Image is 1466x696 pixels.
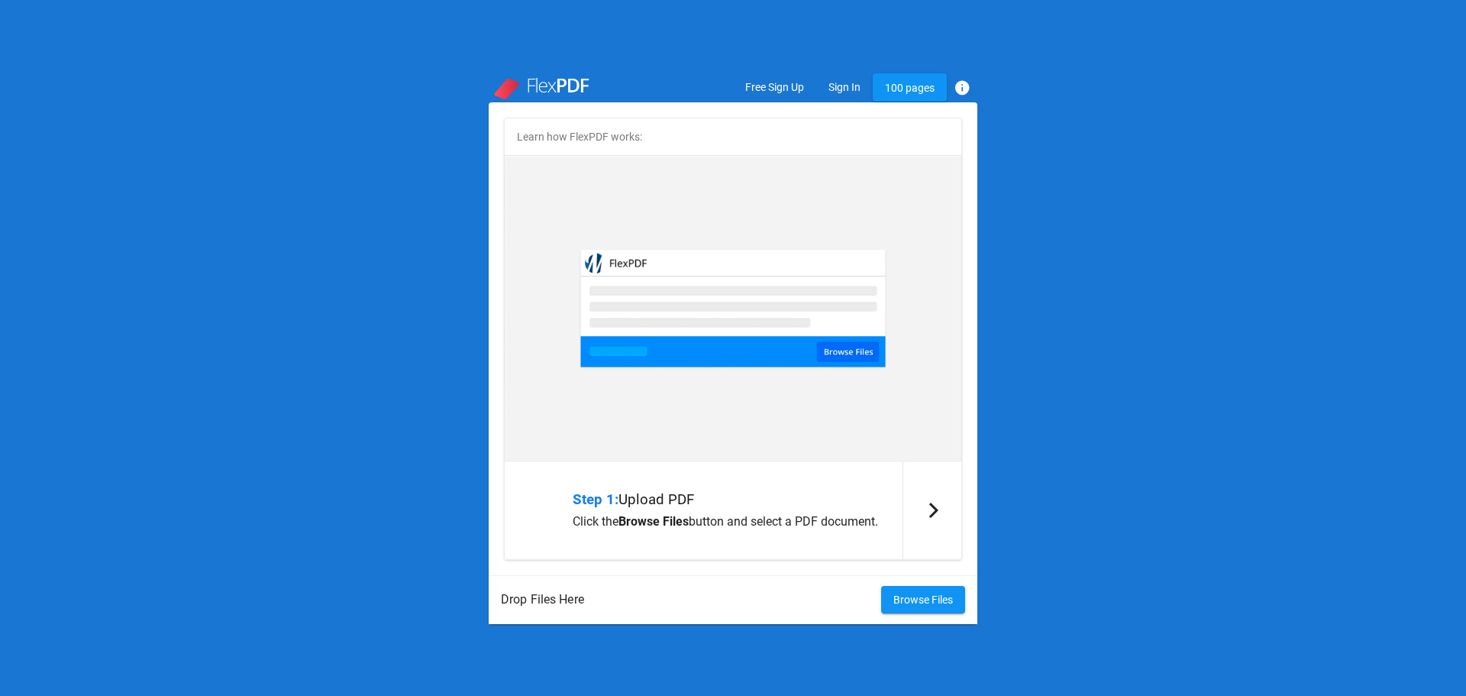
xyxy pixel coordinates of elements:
[733,73,816,101] button: Free Sign Up
[573,514,893,529] p: Click the button and select a PDF document.
[873,73,947,102] button: 100 pages
[881,586,965,613] button: Browse Files
[573,491,618,508] span: Step 1:
[501,588,881,612] span: Drop Files Here
[828,81,861,93] span: Sign In
[893,594,953,606] span: Browse Files
[505,118,961,156] h2: Learn how FlexPDF works:
[618,491,694,508] span: Upload PDF
[816,73,873,101] button: Sign In
[745,81,804,93] span: Free Sign Up
[618,514,689,529] b: Browse Files
[925,501,943,520] mat-icon: arrow_forward_ios
[885,82,935,94] span: 100 pages
[953,79,971,97] mat-icon: info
